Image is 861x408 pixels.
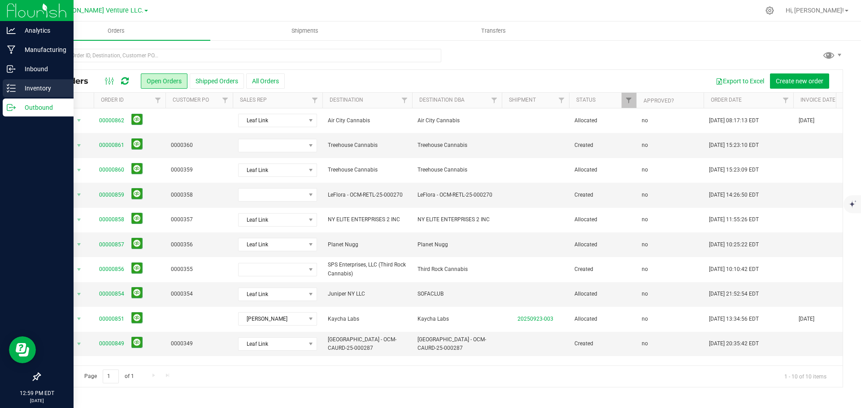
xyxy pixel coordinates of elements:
[417,166,496,174] span: Treehouse Cannabis
[330,97,363,103] a: Destination
[74,338,85,350] span: select
[7,64,16,73] inline-svg: Inbound
[171,265,227,274] span: 0000355
[770,73,829,89] button: Create new order
[239,313,305,325] span: [PERSON_NAME]
[239,238,305,251] span: Leaf Link
[417,241,496,249] span: Planet Nugg
[709,265,759,274] span: [DATE] 10:10:42 EDT
[710,73,770,89] button: Export to Excel
[239,164,305,176] span: Leaf Link
[96,27,137,35] span: Orders
[709,116,759,125] span: [DATE] 08:17:13 EDT
[7,26,16,35] inline-svg: Analytics
[7,103,16,112] inline-svg: Outbound
[709,215,759,224] span: [DATE] 11:55:26 EDT
[16,64,70,74] p: Inbound
[800,97,835,103] a: Invoice Date
[574,290,631,298] span: Allocated
[509,97,536,103] a: Shipment
[776,77,823,85] span: Create new order
[74,263,85,276] span: select
[240,97,267,103] a: Sales Rep
[22,21,210,40] a: Orders
[709,290,759,298] span: [DATE] 21:52:54 EDT
[574,116,631,125] span: Allocated
[35,7,143,14] span: Green [PERSON_NAME] Venture LLC.
[239,114,305,127] span: Leaf Link
[554,93,569,108] a: Filter
[642,215,648,224] span: no
[308,93,322,108] a: Filter
[99,166,124,174] a: 00000860
[574,315,631,323] span: Allocated
[171,191,227,199] span: 0000358
[711,97,742,103] a: Order Date
[574,215,631,224] span: Allocated
[642,191,648,199] span: no
[328,191,407,199] span: LeFlora - OCM-RETL-25-000270
[171,339,227,348] span: 0000349
[417,191,496,199] span: LeFlora - OCM-RETL-25-000270
[99,191,124,199] a: 00000859
[417,215,496,224] span: NY ELITE ENTERPRISES 2 INC
[99,315,124,323] a: 00000851
[777,369,834,383] span: 1 - 10 of 10 items
[709,191,759,199] span: [DATE] 14:26:50 EDT
[576,97,596,103] a: Status
[642,166,648,174] span: no
[574,265,631,274] span: Created
[574,141,631,150] span: Created
[279,27,330,35] span: Shipments
[328,241,407,249] span: Planet Nugg
[77,369,141,383] span: Page of 1
[709,315,759,323] span: [DATE] 13:34:56 EDT
[709,241,759,249] span: [DATE] 10:25:22 EDT
[16,83,70,94] p: Inventory
[103,369,119,383] input: 1
[99,290,124,298] a: 00000854
[171,141,227,150] span: 0000360
[239,338,305,350] span: Leaf Link
[246,73,285,89] button: All Orders
[417,290,496,298] span: SOFACLUB
[190,73,244,89] button: Shipped Orders
[709,339,759,348] span: [DATE] 20:35:42 EDT
[7,45,16,54] inline-svg: Manufacturing
[417,335,496,352] span: [GEOGRAPHIC_DATA] - OCM-CAURD-25-000287
[171,215,227,224] span: 0000357
[397,93,412,108] a: Filter
[419,97,465,103] a: Destination DBA
[574,241,631,249] span: Allocated
[9,336,36,363] iframe: Resource center
[642,315,648,323] span: no
[101,97,124,103] a: Order ID
[574,191,631,199] span: Created
[786,7,844,14] span: Hi, [PERSON_NAME]!
[328,261,407,278] span: SPS Enterprises, LLC (Third Rock Cannabis)
[210,21,399,40] a: Shipments
[642,141,648,150] span: no
[574,339,631,348] span: Created
[39,49,441,62] input: Search Order ID, Destination, Customer PO...
[74,164,85,176] span: select
[74,189,85,201] span: select
[74,139,85,152] span: select
[644,98,674,104] a: Approved?
[218,93,233,108] a: Filter
[171,241,227,249] span: 0000356
[328,315,407,323] span: Kaycha Labs
[99,339,124,348] a: 00000849
[74,114,85,127] span: select
[4,389,70,397] p: 12:59 PM EDT
[709,141,759,150] span: [DATE] 15:23:10 EDT
[642,339,648,348] span: no
[622,93,636,108] a: Filter
[7,84,16,93] inline-svg: Inventory
[642,290,648,298] span: no
[74,288,85,301] span: select
[417,116,496,125] span: Air City Cannabis
[799,116,814,125] span: [DATE]
[239,288,305,301] span: Leaf Link
[642,265,648,274] span: no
